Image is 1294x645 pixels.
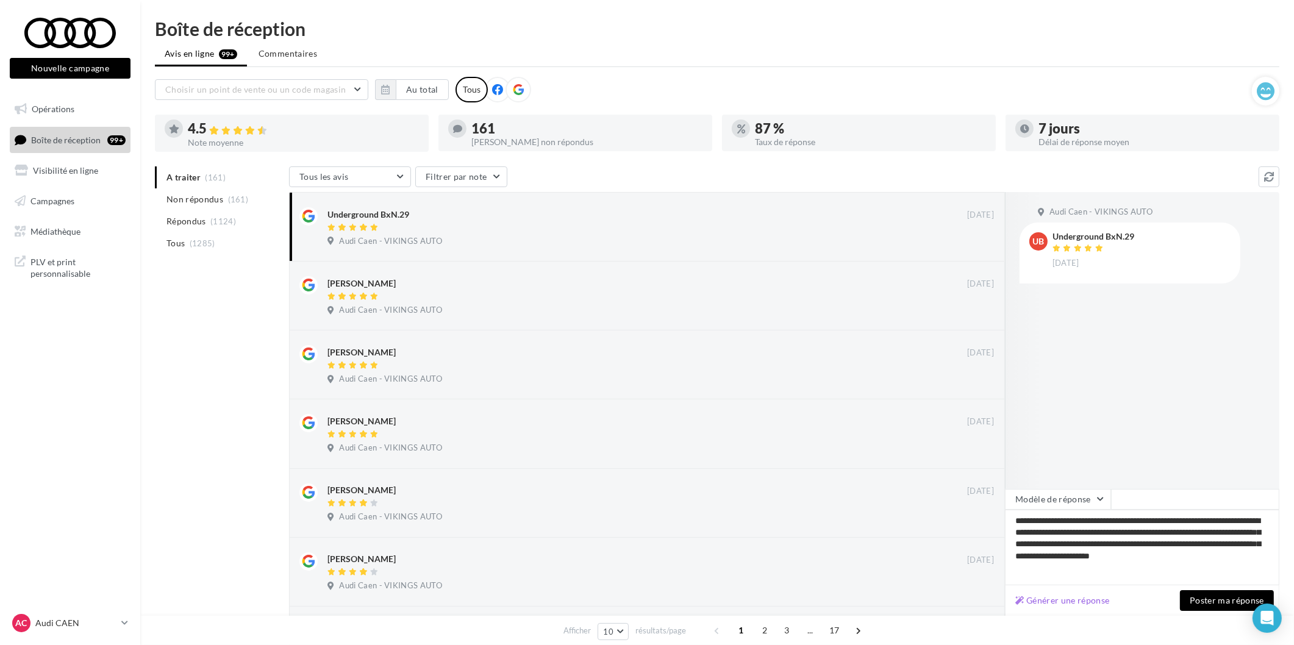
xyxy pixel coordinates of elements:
span: résultats/page [635,625,686,636]
div: Tous [456,77,488,102]
button: Filtrer par note [415,166,507,187]
div: [PERSON_NAME] [327,415,396,427]
a: AC Audi CAEN [10,611,130,635]
span: Répondus [166,215,206,227]
button: Modèle de réponse [1005,489,1111,510]
span: Non répondus [166,193,223,205]
span: Audi Caen - VIKINGS AUTO [339,236,442,247]
span: Audi Caen - VIKINGS AUTO [339,443,442,454]
span: Commentaires [259,48,317,60]
span: 2 [755,621,774,640]
span: 1 [731,621,751,640]
div: Note moyenne [188,138,419,147]
div: Underground BxN.29 [1053,232,1134,241]
span: Audi Caen - VIKINGS AUTO [339,511,442,522]
span: Opérations [32,104,74,114]
button: Poster ma réponse [1180,590,1274,611]
div: Délai de réponse moyen [1038,138,1270,146]
span: [DATE] [967,210,994,221]
div: [PERSON_NAME] non répondus [471,138,702,146]
button: Tous les avis [289,166,411,187]
span: [DATE] [967,347,994,358]
div: 4.5 [188,122,419,136]
button: Au total [396,79,449,100]
div: [PERSON_NAME] [327,553,396,565]
span: Campagnes [30,196,74,206]
span: Audi Caen - VIKINGS AUTO [339,374,442,385]
div: Boîte de réception [155,20,1279,38]
button: Au total [375,79,449,100]
span: [DATE] [967,555,994,566]
div: [PERSON_NAME] [327,484,396,496]
span: [DATE] [967,279,994,290]
div: Taux de réponse [755,138,986,146]
a: PLV et print personnalisable [7,249,133,285]
button: Générer une réponse [1010,593,1115,608]
span: Afficher [563,625,591,636]
span: [DATE] [967,416,994,427]
span: Boîte de réception [31,134,101,144]
a: Visibilité en ligne [7,158,133,184]
span: (1285) [190,238,215,248]
div: 87 % [755,122,986,135]
span: AC [16,617,27,629]
span: Visibilité en ligne [33,165,98,176]
a: Campagnes [7,188,133,214]
span: [DATE] [967,486,994,497]
button: Choisir un point de vente ou un code magasin [155,79,368,100]
span: Audi Caen - VIKINGS AUTO [1049,207,1153,218]
button: Nouvelle campagne [10,58,130,79]
span: [DATE] [1053,258,1079,269]
span: Audi Caen - VIKINGS AUTO [339,305,442,316]
div: [PERSON_NAME] [327,346,396,358]
span: UB [1033,235,1045,248]
a: Boîte de réception99+ [7,127,133,153]
span: Tous [166,237,185,249]
span: PLV et print personnalisable [30,254,126,280]
div: 161 [471,122,702,135]
span: (161) [228,194,249,204]
span: (1124) [210,216,236,226]
div: Underground BxN.29 [327,208,409,221]
div: Open Intercom Messenger [1253,604,1282,633]
span: ... [801,621,820,640]
a: Opérations [7,96,133,122]
span: 3 [777,621,796,640]
span: 17 [824,621,845,640]
span: Tous les avis [299,171,349,182]
a: Médiathèque [7,219,133,244]
span: Médiathèque [30,226,80,236]
p: Audi CAEN [35,617,116,629]
span: Choisir un point de vente ou un code magasin [165,84,346,94]
span: 10 [603,627,613,636]
div: 99+ [107,135,126,145]
button: 10 [598,623,629,640]
div: [PERSON_NAME] [327,277,396,290]
span: Audi Caen - VIKINGS AUTO [339,580,442,591]
div: 7 jours [1038,122,1270,135]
